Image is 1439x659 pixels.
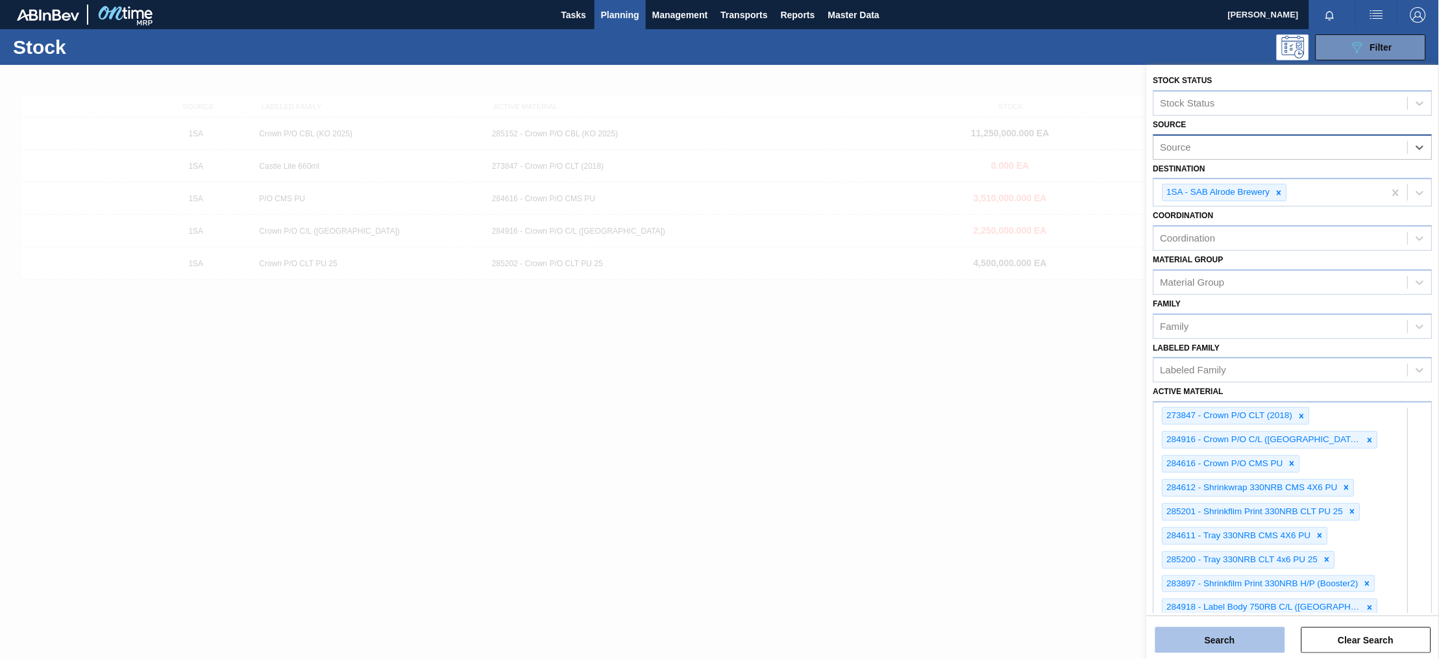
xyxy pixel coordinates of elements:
[1163,456,1285,472] div: 284616 - Crown P/O CMS PU
[1153,76,1212,85] label: Stock Status
[1163,432,1363,448] div: 284916 - Crown P/O C/L ([GEOGRAPHIC_DATA])
[1163,408,1295,424] div: 273847 - Crown P/O CLT (2018)
[1161,97,1215,108] div: Stock Status
[1410,7,1426,23] img: Logout
[1153,120,1187,129] label: Source
[1153,164,1205,173] label: Destination
[1163,184,1272,201] div: 1SA - SAB Alrode Brewery
[1370,42,1392,53] span: Filter
[601,7,639,23] span: Planning
[1277,34,1309,60] div: Programming: no user selected
[1369,7,1384,23] img: userActions
[1161,142,1192,153] div: Source
[13,40,211,55] h1: Stock
[1161,321,1189,332] div: Family
[1153,387,1224,396] label: Active Material
[828,7,879,23] span: Master Data
[1153,211,1214,220] label: Coordination
[1163,480,1340,496] div: 284612 - Shrinkwrap 330NRB CMS 4X6 PU
[1161,233,1216,244] div: Coordination
[1163,576,1360,592] div: 283897 - Shrinkfilm Print 330NRB H/P (Booster2)
[17,9,79,21] img: TNhmsLtSVTkK8tSr43FrP2fwEKptu5GPRR3wAAAABJRU5ErkJggg==
[560,7,588,23] span: Tasks
[1163,528,1313,544] div: 284611 - Tray 330NRB CMS 4X6 PU
[1163,599,1363,615] div: 284918 - Label Body 750RB C/L ([GEOGRAPHIC_DATA])
[1163,504,1346,520] div: 285201 - Shrinkflim Print 330NRB CLT PU 25
[721,7,768,23] span: Transports
[1161,365,1227,376] div: Labeled Family
[1163,552,1320,568] div: 285200 - Tray 330NRB CLT 4x6 PU 25
[652,7,708,23] span: Management
[1153,255,1224,264] label: Material Group
[1161,277,1225,288] div: Material Group
[781,7,815,23] span: Reports
[1309,6,1351,24] button: Notifications
[1153,299,1181,308] label: Family
[1153,343,1220,353] label: Labeled Family
[1316,34,1426,60] button: Filter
